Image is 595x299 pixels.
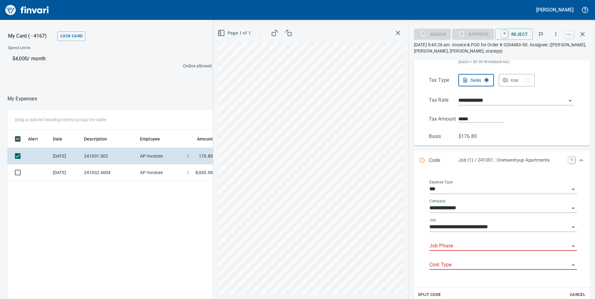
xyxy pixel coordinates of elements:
label: Company [429,199,446,203]
button: Open [569,261,578,269]
td: 241002.4004 [82,164,138,181]
button: Lock Card [57,31,86,41]
div: Assign [414,31,451,36]
p: Online allowed [3,63,212,69]
span: Amount [197,135,213,143]
span: Close invoice [563,27,590,42]
span: Split Code [418,291,441,298]
label: Expense Type [429,180,452,184]
span: Reject [500,29,528,39]
button: More [549,27,563,41]
h5: [PERSON_NAME] [536,7,574,13]
span: Description [84,135,115,143]
span: Date [53,135,63,143]
span: Date [53,135,71,143]
a: R [502,30,508,37]
div: Expand [414,71,590,145]
label: Job [429,218,436,222]
p: Tax Rate [429,96,458,105]
span: $ [187,153,189,159]
button: Page 1 of 1 [216,27,253,39]
span: Employee [140,135,160,143]
span: 8,043.00 [195,169,213,176]
div: Expand [414,150,590,171]
span: Alert [28,135,38,143]
button: RReject [495,29,533,40]
span: Lock Card [60,33,82,40]
td: 241001.002 [82,148,138,164]
span: Employee [140,135,168,143]
button: Open [566,96,574,105]
p: Tax Amount [429,115,458,123]
span: 176.80 [199,153,213,159]
img: Finvari [4,2,50,17]
p: Drag a column heading here to group the table [15,117,106,123]
p: Tax Type [429,76,458,86]
p: Code [429,157,458,165]
p: Basis [429,133,458,140]
button: Flag [534,27,548,41]
button: Open [569,185,578,194]
a: esc [564,31,574,38]
div: Use [511,76,530,84]
button: Open [569,223,578,232]
p: My Expenses [7,95,37,103]
span: Description [84,135,107,143]
div: Job Phase required [452,31,494,36]
p: $176.80 [458,133,488,140]
span: Alert [28,135,46,143]
td: [DATE] [50,148,82,164]
span: $ [187,169,189,176]
td: AP Invoices [138,164,184,181]
p: [DATE] 9:43:26 am. Invoice & POD for Order #:3204483-00. Assignee: ([PERSON_NAME], [PERSON_NAME],... [414,42,590,54]
td: AP Invoices [138,148,184,164]
p: $4,000 / month [12,55,208,62]
span: Cancel [569,291,586,298]
nav: breadcrumb [7,95,37,103]
p: My Card (···4167) [8,32,55,40]
button: Sales [458,74,494,86]
button: Open [569,242,578,251]
span: Amount [189,135,213,143]
div: Sales [471,76,489,84]
span: Page 1 of 1 [219,29,251,37]
span: Spend Limits [8,45,120,51]
p: (basis + $0.00 Wholesale tax) [458,59,565,65]
button: [PERSON_NAME] [535,5,575,15]
td: [DATE] [50,164,82,181]
button: Open [569,204,578,213]
a: C [569,157,575,163]
button: Use [499,74,535,86]
p: Job (1) / 241001.: Onetwentyup Apartments [458,157,565,164]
